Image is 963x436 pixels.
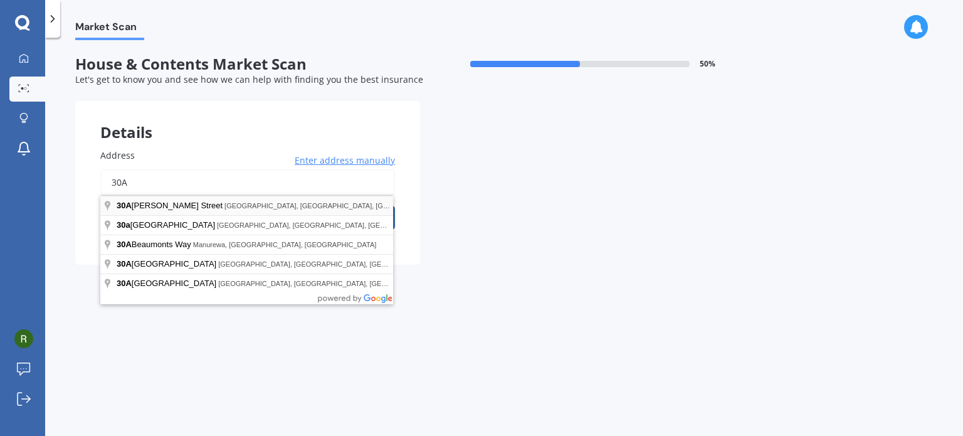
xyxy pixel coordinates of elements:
[117,279,132,288] span: 30A
[117,240,193,249] span: Beaumonts Way
[218,260,441,268] span: [GEOGRAPHIC_DATA], [GEOGRAPHIC_DATA], [GEOGRAPHIC_DATA]
[224,202,448,210] span: [GEOGRAPHIC_DATA], [GEOGRAPHIC_DATA], [GEOGRAPHIC_DATA]
[117,220,130,230] span: 30a
[75,55,420,73] span: House & Contents Market Scan
[14,329,33,348] img: ACg8ocK5E8tLrKyoZ_ZCosH7jzlF7pIt3DJeu6xlC-AANm9y0p4g_w=s96-c
[117,240,132,249] span: 30A
[117,259,218,269] span: [GEOGRAPHIC_DATA]
[117,279,218,288] span: [GEOGRAPHIC_DATA]
[117,201,132,210] span: 30A
[117,201,224,210] span: [PERSON_NAME] Street
[700,60,715,68] span: 50 %
[100,169,395,196] input: Enter address
[100,149,135,161] span: Address
[218,280,441,287] span: [GEOGRAPHIC_DATA], [GEOGRAPHIC_DATA], [GEOGRAPHIC_DATA]
[217,221,440,229] span: [GEOGRAPHIC_DATA], [GEOGRAPHIC_DATA], [GEOGRAPHIC_DATA]
[75,73,423,85] span: Let's get to know you and see how we can help with finding you the best insurance
[295,154,395,167] span: Enter address manually
[117,220,217,230] span: [GEOGRAPHIC_DATA]
[193,241,377,248] span: Manurewa, [GEOGRAPHIC_DATA], [GEOGRAPHIC_DATA]
[117,259,132,269] span: 30A
[75,101,420,139] div: Details
[75,21,144,38] span: Market Scan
